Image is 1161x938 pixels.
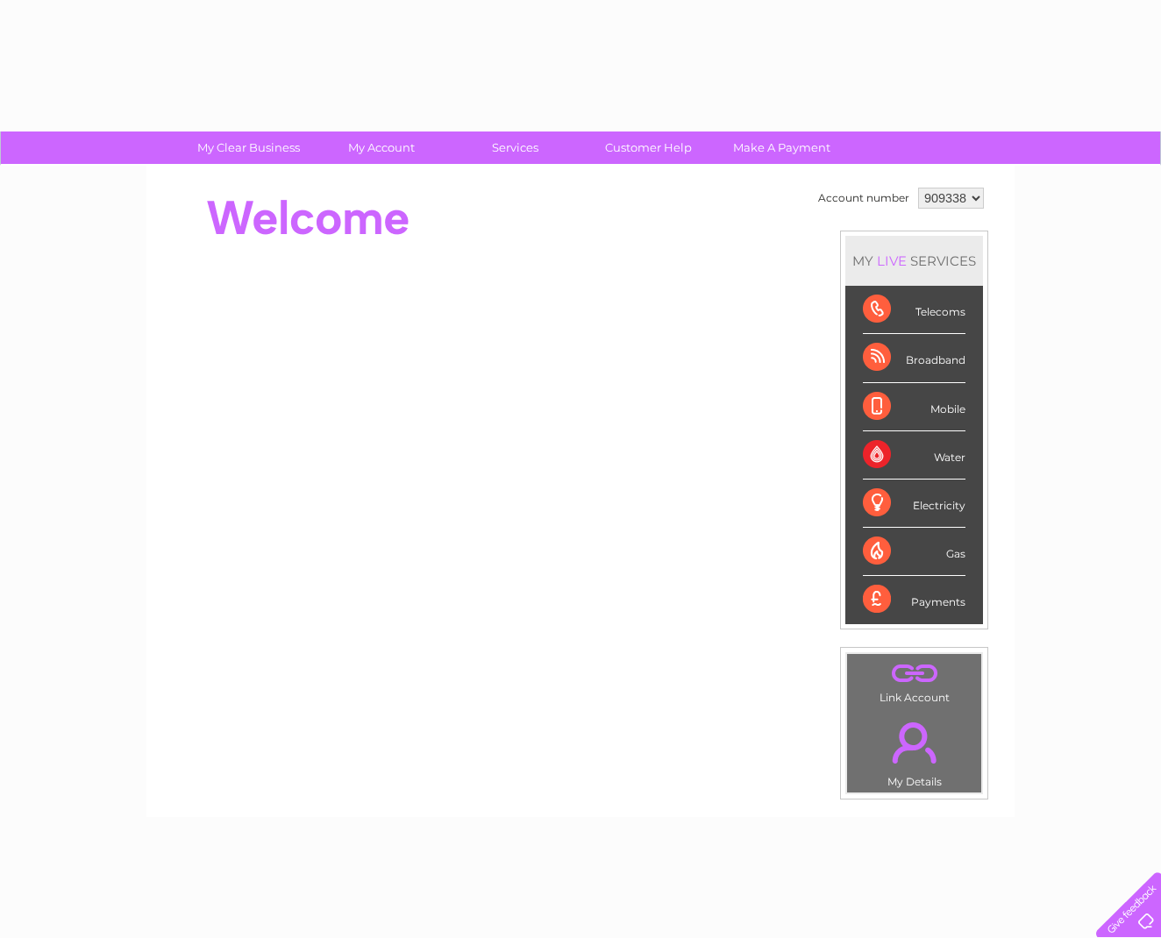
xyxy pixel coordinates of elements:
div: Water [863,431,965,480]
div: Payments [863,576,965,623]
a: Make A Payment [709,131,854,164]
a: My Account [310,131,454,164]
td: Account number [814,183,914,213]
a: . [851,658,977,689]
td: My Details [846,707,982,793]
a: Customer Help [576,131,721,164]
a: . [851,712,977,773]
td: Link Account [846,653,982,708]
a: My Clear Business [176,131,321,164]
div: Telecoms [863,286,965,334]
div: Gas [863,528,965,576]
div: MY SERVICES [845,236,983,286]
div: Electricity [863,480,965,528]
div: LIVE [873,252,910,269]
a: Services [443,131,588,164]
div: Broadband [863,334,965,382]
div: Mobile [863,383,965,431]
